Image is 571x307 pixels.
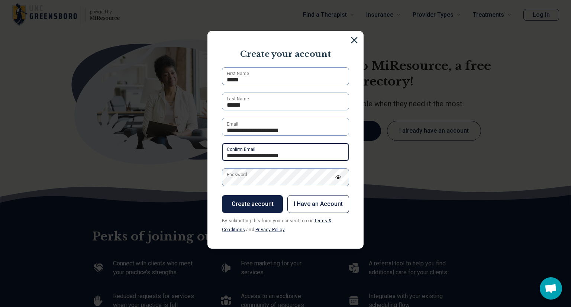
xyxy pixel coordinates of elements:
[287,195,349,213] button: I Have an Account
[227,146,255,153] label: Confirm Email
[255,227,285,232] a: Privacy Policy
[335,175,342,179] img: password
[222,195,283,213] button: Create account
[227,171,247,178] label: Password
[222,218,331,232] span: By submitting this form you consent to our and
[215,49,356,60] p: Create your account
[227,121,238,127] label: Email
[227,70,249,77] label: First Name
[227,96,249,102] label: Last Name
